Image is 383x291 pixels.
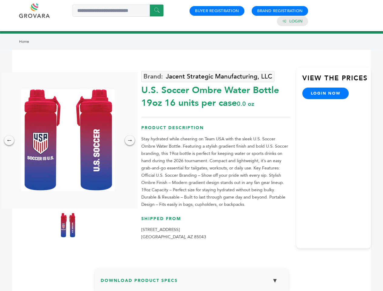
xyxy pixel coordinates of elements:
[60,213,76,237] img: U.S. Soccer Ombre Water Bottle – 19oz 16 units per case 0.0 oz
[141,216,290,226] h3: Shipped From
[125,135,135,145] div: →
[141,226,290,241] p: [STREET_ADDRESS] [GEOGRAPHIC_DATA], AZ 85043
[302,88,349,99] a: login now
[141,125,290,135] h3: Product Description
[289,18,303,24] a: Login
[141,81,290,109] div: U.S. Soccer Ombre Water Bottle 19oz 16 units per case
[195,8,239,14] a: Buyer Registration
[267,274,283,287] button: ▼
[141,135,290,208] p: Stay hydrated while cheering on Team USA with the sleek U.S. Soccer Ombre Water Bottle. Featuring...
[4,135,14,145] div: ←
[237,100,254,108] span: 0.0 oz
[257,8,303,14] a: Brand Registration
[19,39,29,44] a: Home
[21,89,115,191] img: U.S. Soccer Ombre Water Bottle – 19oz 16 units per case 0.0 oz
[72,5,163,17] input: Search a product or brand...
[141,71,274,82] a: Jacent Strategic Manufacturing, LLC
[302,74,371,88] h3: View the Prices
